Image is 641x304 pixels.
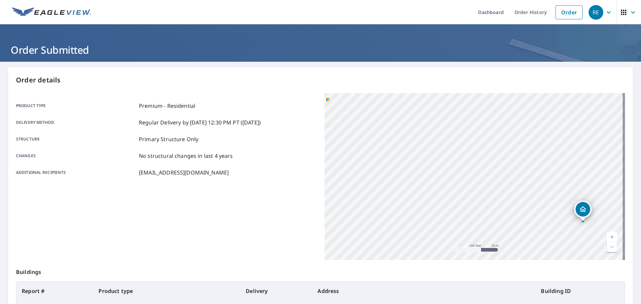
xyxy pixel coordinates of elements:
[312,282,536,300] th: Address
[607,242,617,252] a: Current Level 17, Zoom Out
[607,232,617,242] a: Current Level 17, Zoom In
[93,282,240,300] th: Product type
[8,43,633,57] h1: Order Submitted
[139,135,198,143] p: Primary Structure Only
[139,118,261,126] p: Regular Delivery by [DATE] 12:30 PM PT ([DATE])
[16,282,93,300] th: Report #
[556,5,583,19] a: Order
[16,152,136,160] p: Changes
[16,260,625,281] p: Buildings
[16,135,136,143] p: Structure
[240,282,312,300] th: Delivery
[12,7,91,17] img: EV Logo
[574,201,592,221] div: Dropped pin, building 1, Residential property, 2180 Lawrence Rd Clover, SC 29710
[589,5,603,20] div: RE
[16,118,136,126] p: Delivery method
[16,75,625,85] p: Order details
[16,169,136,177] p: Additional recipients
[139,169,229,177] p: [EMAIL_ADDRESS][DOMAIN_NAME]
[139,152,233,160] p: No structural changes in last 4 years
[139,102,195,110] p: Premium - Residential
[16,102,136,110] p: Product type
[536,282,625,300] th: Building ID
